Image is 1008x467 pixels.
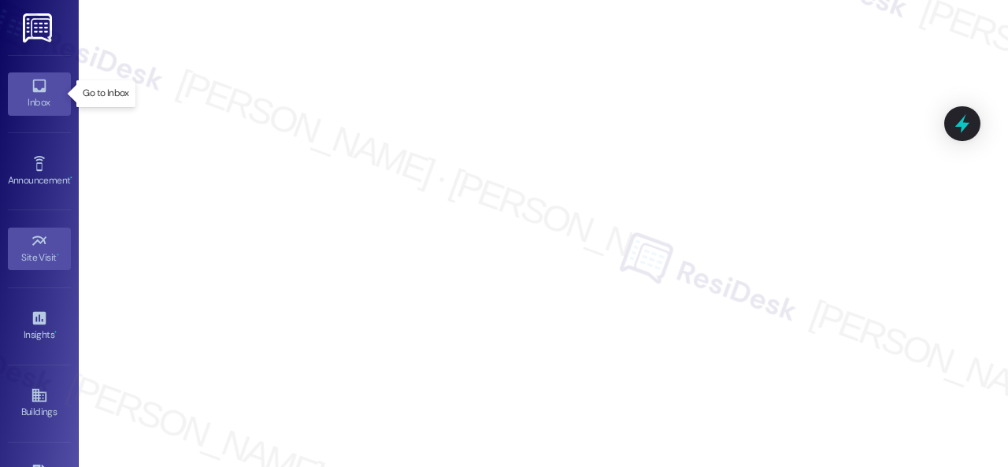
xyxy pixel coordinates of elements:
[70,172,72,183] span: •
[8,382,71,424] a: Buildings
[8,72,71,115] a: Inbox
[8,305,71,347] a: Insights •
[83,87,128,100] p: Go to Inbox
[54,327,57,338] span: •
[8,228,71,270] a: Site Visit •
[57,250,59,261] span: •
[23,13,55,43] img: ResiDesk Logo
